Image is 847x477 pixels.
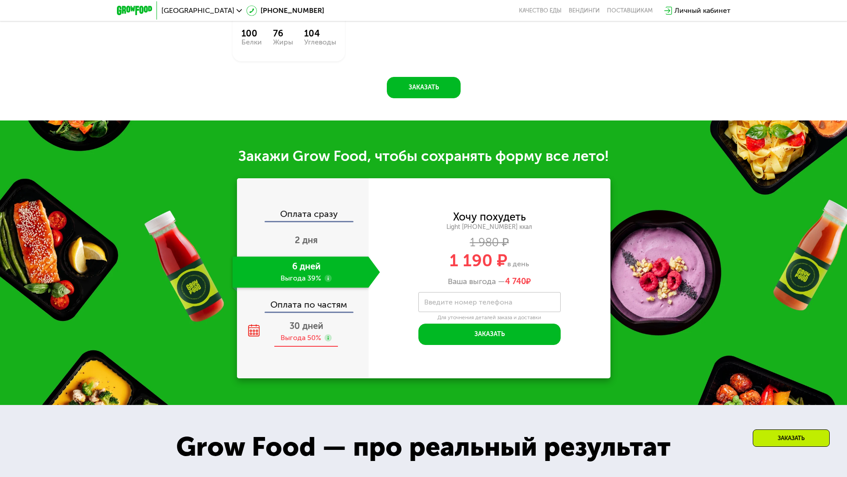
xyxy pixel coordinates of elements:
a: Вендинги [569,7,600,14]
div: Жиры [273,39,293,46]
span: 4 740 [505,277,526,286]
div: поставщикам [607,7,653,14]
span: в день [507,260,529,268]
div: Light [PHONE_NUMBER] ккал [369,223,610,231]
div: Ваша выгода — [369,277,610,287]
a: [PHONE_NUMBER] [246,5,324,16]
div: Grow Food — про реальный результат [157,427,690,467]
button: Заказать [387,77,461,98]
div: Оплата сразу [238,209,369,221]
button: Заказать [418,324,561,345]
div: Оплата по частям [238,291,369,312]
span: 30 дней [289,321,323,331]
div: Личный кабинет [674,5,731,16]
div: Углеводы [304,39,336,46]
a: Качество еды [519,7,562,14]
div: Выгода 50% [281,333,321,343]
div: Для уточнения деталей заказа и доставки [418,314,561,321]
div: Белки [241,39,262,46]
div: Хочу похудеть [453,212,526,222]
span: [GEOGRAPHIC_DATA] [161,7,234,14]
div: 76 [273,28,293,39]
span: 2 дня [295,235,318,245]
div: Заказать [753,429,830,447]
div: 1 980 ₽ [369,238,610,248]
span: 1 190 ₽ [450,250,507,271]
span: ₽ [505,277,531,287]
div: 100 [241,28,262,39]
label: Введите номер телефона [424,300,512,305]
div: 104 [304,28,336,39]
